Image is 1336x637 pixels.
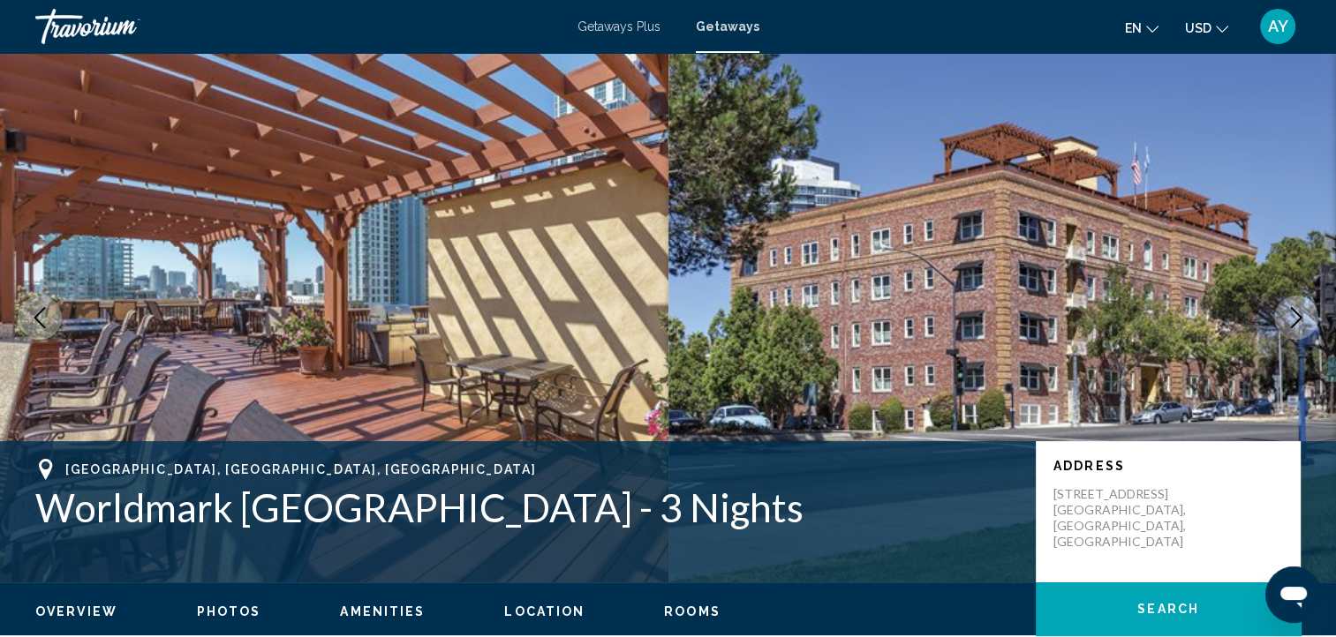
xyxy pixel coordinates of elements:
[197,603,261,619] button: Photos
[35,9,560,44] a: Travorium
[35,603,117,619] button: Overview
[340,604,425,618] span: Amenities
[1268,18,1288,35] span: AY
[65,462,536,476] span: [GEOGRAPHIC_DATA], [GEOGRAPHIC_DATA], [GEOGRAPHIC_DATA]
[1137,603,1199,617] span: Search
[35,604,117,618] span: Overview
[1125,15,1159,41] button: Change language
[504,604,585,618] span: Location
[504,603,585,619] button: Location
[1265,566,1322,623] iframe: Button to launch messaging window
[1053,459,1283,473] p: Address
[577,19,660,34] a: Getaways Plus
[1036,582,1301,635] button: Search
[340,603,425,619] button: Amenities
[696,19,759,34] a: Getaways
[197,604,261,618] span: Photos
[1185,21,1211,35] span: USD
[1274,296,1318,340] button: Next image
[1185,15,1228,41] button: Change currency
[1255,8,1301,45] button: User Menu
[18,296,62,340] button: Previous image
[1125,21,1142,35] span: en
[1053,486,1195,550] p: [STREET_ADDRESS] [GEOGRAPHIC_DATA], [GEOGRAPHIC_DATA], [GEOGRAPHIC_DATA]
[35,484,1018,530] h1: Worldmark [GEOGRAPHIC_DATA] - 3 Nights
[664,603,721,619] button: Rooms
[664,604,721,618] span: Rooms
